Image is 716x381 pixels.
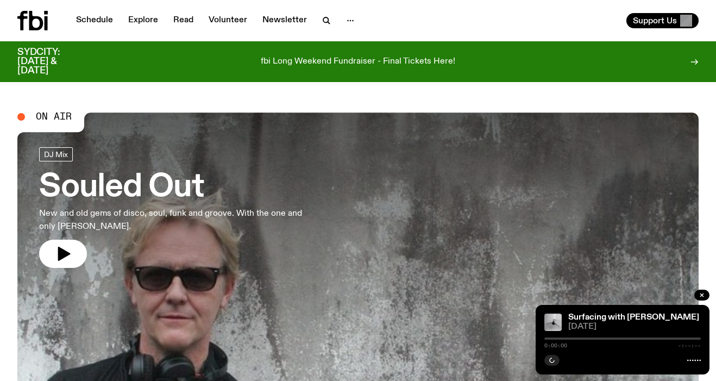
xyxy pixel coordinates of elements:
[167,13,200,28] a: Read
[44,151,68,159] span: DJ Mix
[678,343,701,348] span: -:--:--
[17,48,87,76] h3: SYDCITY: [DATE] & [DATE]
[36,112,72,122] span: On Air
[256,13,313,28] a: Newsletter
[626,13,699,28] button: Support Us
[633,16,677,26] span: Support Us
[544,343,567,348] span: 0:00:00
[39,207,317,233] p: New and old gems of disco, soul, funk and groove. With the one and only [PERSON_NAME].
[70,13,120,28] a: Schedule
[261,57,455,67] p: fbi Long Weekend Fundraiser - Final Tickets Here!
[568,323,701,331] span: [DATE]
[568,313,699,322] a: Surfacing with [PERSON_NAME]
[39,172,317,203] h3: Souled Out
[39,147,73,161] a: DJ Mix
[39,147,317,268] a: Souled OutNew and old gems of disco, soul, funk and groove. With the one and only [PERSON_NAME].
[122,13,165,28] a: Explore
[202,13,254,28] a: Volunteer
